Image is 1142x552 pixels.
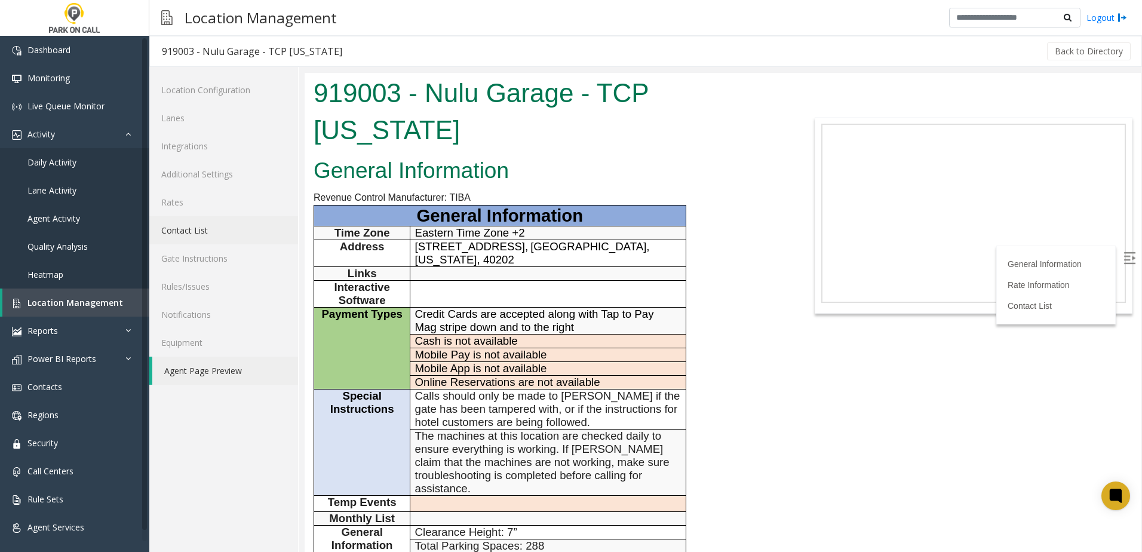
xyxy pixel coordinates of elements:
[149,160,298,188] a: Additional Settings
[12,46,22,56] img: 'icon'
[12,411,22,421] img: 'icon'
[110,167,224,180] span: [STREET_ADDRESS],
[12,102,22,112] img: 'icon'
[110,154,220,166] span: Eastern Time Zone +2
[149,300,298,329] a: Notifications
[27,72,70,84] span: Monitoring
[27,353,96,364] span: Power BI Reports
[1086,11,1127,24] a: Logout
[1047,42,1131,60] button: Back to Directory
[110,453,213,465] span: Clearance Height: 7”
[149,329,298,357] a: Equipment
[27,437,58,449] span: Security
[9,119,166,130] span: Revenue Control Manufacturer: TIBA
[27,185,76,196] span: Lane Activity
[27,381,62,392] span: Contacts
[12,523,22,533] img: 'icon'
[161,3,173,32] img: pageIcon
[162,44,342,59] div: 919003 - Nulu Garage - TCP [US_STATE]
[149,272,298,300] a: Rules/Issues
[12,495,22,505] img: 'icon'
[24,439,90,452] span: Monthly List
[17,235,98,247] span: Payment Types
[30,154,85,166] span: Time Zone
[110,167,345,193] span: [GEOGRAPHIC_DATA], [US_STATE], 40202
[110,289,242,302] span: Mobile App is not available
[12,467,22,477] img: 'icon'
[12,299,22,308] img: 'icon'
[179,3,343,32] h3: Location Management
[27,44,70,56] span: Dashboard
[149,104,298,132] a: Lanes
[112,133,278,152] span: General Information
[12,355,22,364] img: 'icon'
[110,357,365,422] span: The machines at this location are checked daily to ensure everything is working. If [PERSON_NAME]...
[2,289,149,317] a: Location Management
[35,167,80,180] span: Address
[1118,11,1127,24] img: logout
[703,207,765,217] a: Rate Information
[149,216,298,244] a: Contact List
[27,128,55,140] span: Activity
[23,423,92,436] span: Temp Events
[43,194,72,207] span: Links
[110,262,213,274] span: Cash is not available
[26,317,90,342] span: Special Instructions
[819,179,831,191] img: Open/Close Sidebar Menu
[703,186,777,196] a: General Information
[27,465,73,477] span: Call Centers
[149,244,298,272] a: Gate Instructions
[27,297,123,308] span: Location Management
[27,522,84,533] span: Agent Services
[703,228,747,238] a: Contact List
[30,208,85,234] span: Interactive Software
[152,357,298,385] a: Agent Page Preview
[9,2,479,75] h1: 919003 - Nulu Garage - TCP [US_STATE]
[9,82,479,114] h2: General Information
[27,493,63,505] span: Rule Sets
[12,130,22,140] img: 'icon'
[110,235,349,260] span: Credit Cards are accepted along with Tap to Pay Mag stripe down and to the right
[110,303,296,315] span: Online Reservations are not available
[27,241,88,252] span: Quality Analysis
[27,409,59,421] span: Regions
[27,157,76,168] span: Daily Activity
[27,100,105,112] span: Live Queue Monitor
[27,453,88,479] span: General Information
[12,439,22,449] img: 'icon'
[27,213,80,224] span: Agent Activity
[110,467,240,479] span: Total Parking Spaces: 288
[110,275,242,288] span: Mobile Pay is not available
[149,76,298,104] a: Location Configuration
[149,132,298,160] a: Integrations
[12,383,22,392] img: 'icon'
[12,327,22,336] img: 'icon'
[110,317,376,355] span: Calls should only be made to [PERSON_NAME] if the gate has been tampered with, or if the instruct...
[12,74,22,84] img: 'icon'
[149,188,298,216] a: Rates
[27,325,58,336] span: Reports
[27,269,63,280] span: Heatmap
